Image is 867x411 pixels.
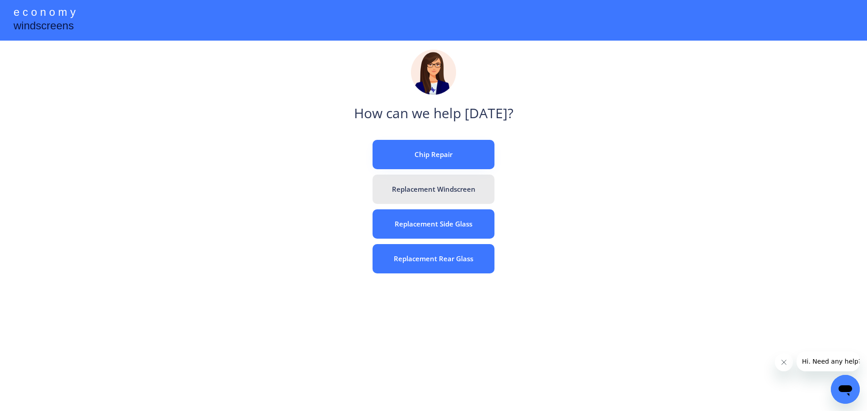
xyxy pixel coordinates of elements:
img: madeline.png [411,50,456,95]
iframe: Close message [775,353,793,371]
button: Chip Repair [373,140,494,169]
span: Hi. Need any help? [5,6,65,14]
iframe: Button to launch messaging window [831,375,860,404]
button: Replacement Side Glass [373,209,494,239]
button: Replacement Rear Glass [373,244,494,273]
div: How can we help [DATE]? [354,104,513,124]
button: Replacement Windscreen [373,175,494,204]
div: windscreens [14,18,74,36]
iframe: Message from company [797,351,860,371]
div: e c o n o m y [14,5,75,22]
